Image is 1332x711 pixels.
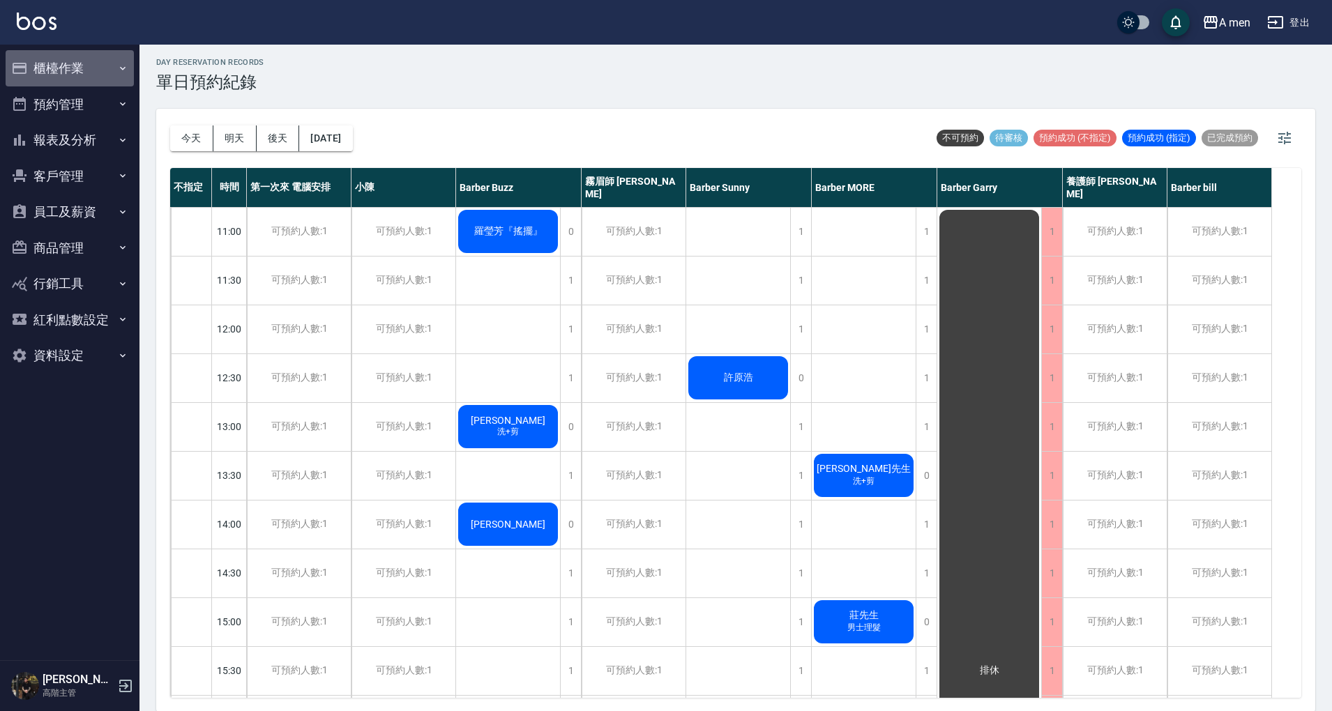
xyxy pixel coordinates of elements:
div: 1 [916,305,937,353]
div: 1 [916,647,937,695]
button: 員工及薪資 [6,194,134,230]
div: 可預約人數:1 [351,208,455,256]
div: 可預約人數:1 [582,452,686,500]
div: Barber bill [1167,168,1272,207]
div: 可預約人數:1 [582,305,686,353]
div: 1 [1041,647,1062,695]
div: 1 [790,647,811,695]
div: 1 [916,500,937,549]
img: Logo [17,13,56,30]
div: 1 [1041,598,1062,646]
span: 男士理髮 [845,622,884,634]
button: 紅利點數設定 [6,302,134,338]
div: 可預約人數:1 [247,403,351,451]
div: 可預約人數:1 [582,647,686,695]
div: 13:00 [212,402,247,451]
div: 可預約人數:1 [351,452,455,500]
div: 可預約人數:1 [247,354,351,402]
div: 可預約人數:1 [1167,354,1271,402]
div: 13:30 [212,451,247,500]
div: 0 [560,403,581,451]
span: 許原浩 [721,372,756,384]
div: 1 [790,598,811,646]
div: 1 [1041,354,1062,402]
span: 待審核 [990,132,1028,144]
div: 可預約人數:1 [582,257,686,305]
div: 1 [560,452,581,500]
button: 資料設定 [6,337,134,374]
div: 1 [916,208,937,256]
div: 可預約人數:1 [247,257,351,305]
span: [PERSON_NAME]先生 [814,463,914,475]
h2: day Reservation records [156,58,264,67]
span: [PERSON_NAME] [468,519,548,530]
div: 1 [560,354,581,402]
div: 1 [1041,403,1062,451]
div: 可預約人數:1 [1167,647,1271,695]
button: 客戶管理 [6,158,134,194]
span: 預約成功 (指定) [1122,132,1196,144]
button: 今天 [170,125,213,151]
button: 商品管理 [6,230,134,266]
div: 第一次來 電腦安排 [247,168,351,207]
button: [DATE] [299,125,352,151]
div: 15:30 [212,646,247,695]
div: 可預約人數:1 [582,549,686,597]
h3: 單日預約紀錄 [156,72,264,92]
div: 可預約人數:1 [1167,500,1271,549]
div: 1 [916,354,937,402]
div: 1 [790,549,811,597]
button: 報表及分析 [6,122,134,158]
button: 行銷工具 [6,266,134,302]
div: 1 [1041,500,1062,549]
div: 1 [916,403,937,451]
div: 可預約人數:1 [351,257,455,305]
button: 櫃檯作業 [6,50,134,86]
h5: [PERSON_NAME] [43,673,114,687]
div: 12:30 [212,353,247,402]
div: 可預約人數:1 [351,598,455,646]
div: 1 [916,257,937,305]
div: 1 [790,403,811,451]
div: 1 [1041,452,1062,500]
div: 可預約人數:1 [351,647,455,695]
div: A men [1219,14,1250,31]
div: 可預約人數:1 [582,500,686,549]
span: [PERSON_NAME] [468,415,548,426]
div: 可預約人數:1 [351,403,455,451]
div: 養護師 [PERSON_NAME] [1063,168,1167,207]
div: 可預約人數:1 [247,549,351,597]
div: 1 [1041,305,1062,353]
div: Barber MORE [812,168,937,207]
div: 可預約人數:1 [1063,452,1167,500]
div: Barber Garry [937,168,1063,207]
div: 可預約人數:1 [1063,257,1167,305]
div: 14:30 [212,549,247,597]
div: 0 [790,354,811,402]
div: 時間 [212,168,247,207]
div: 可預約人數:1 [247,305,351,353]
div: 1 [560,549,581,597]
div: 1 [1041,257,1062,305]
span: 已完成預約 [1202,132,1258,144]
div: 1 [916,549,937,597]
div: 可預約人數:1 [351,305,455,353]
div: 1 [790,305,811,353]
div: 霧眉師 [PERSON_NAME] [582,168,686,207]
span: 洗+剪 [850,475,877,487]
span: 莊先生 [847,609,881,622]
div: 1 [560,305,581,353]
div: Barber Sunny [686,168,812,207]
div: 可預約人數:1 [1167,208,1271,256]
span: 洗+剪 [494,426,522,438]
div: 可預約人數:1 [351,500,455,549]
div: 0 [916,598,937,646]
div: 可預約人數:1 [247,452,351,500]
div: 可預約人數:1 [1063,305,1167,353]
div: 可預約人數:1 [1063,598,1167,646]
div: 可預約人數:1 [1167,452,1271,500]
div: 1 [790,208,811,256]
div: 1 [1041,208,1062,256]
div: 可預約人數:1 [247,208,351,256]
div: 1 [560,257,581,305]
